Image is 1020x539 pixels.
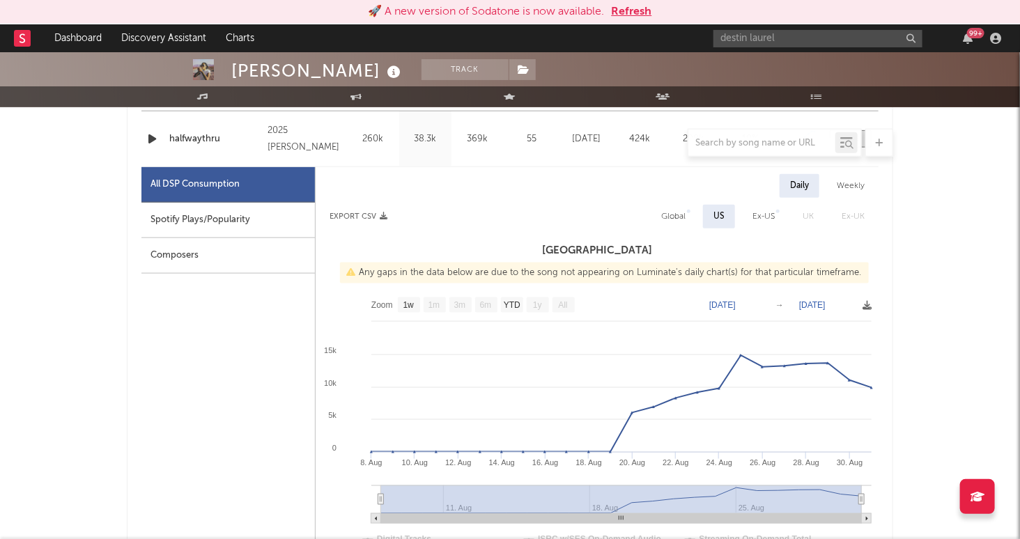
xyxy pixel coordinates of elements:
[45,24,111,52] a: Dashboard
[141,203,315,238] div: Spotify Plays/Popularity
[422,59,509,80] button: Track
[713,208,725,225] div: US
[619,458,645,467] text: 20. Aug
[216,24,264,52] a: Charts
[688,138,835,149] input: Search by song name or URL
[445,458,471,467] text: 12. Aug
[963,33,973,44] button: 99+
[402,458,428,467] text: 10. Aug
[775,300,784,310] text: →
[799,300,826,310] text: [DATE]
[369,3,605,20] div: 🚀 A new version of Sodatone is now available.
[340,263,869,283] div: Any gaps in the data below are due to the song not appearing on Luminate's daily chart(s) for tha...
[661,208,686,225] div: Global
[428,301,440,311] text: 1m
[706,458,732,467] text: 24. Aug
[330,212,387,221] button: Export CSV
[141,167,315,203] div: All DSP Consumption
[360,458,382,467] text: 8. Aug
[837,458,863,467] text: 30. Aug
[324,379,337,387] text: 10k
[328,411,337,419] text: 5k
[268,123,343,156] div: 2025 [PERSON_NAME]
[663,458,688,467] text: 22. Aug
[532,458,558,467] text: 16. Aug
[558,301,567,311] text: All
[576,458,602,467] text: 18. Aug
[231,59,404,82] div: [PERSON_NAME]
[709,300,736,310] text: [DATE]
[316,242,879,259] h3: [GEOGRAPHIC_DATA]
[826,174,875,198] div: Weekly
[141,238,315,274] div: Composers
[794,458,819,467] text: 28. Aug
[750,458,775,467] text: 26. Aug
[111,24,216,52] a: Discovery Assistant
[324,346,337,354] text: 15k
[752,208,775,225] div: Ex-US
[967,28,984,38] div: 99 +
[371,301,393,311] text: Zoom
[780,174,819,198] div: Daily
[403,301,415,311] text: 1w
[454,301,466,311] text: 3m
[489,458,515,467] text: 14. Aug
[150,176,240,193] div: All DSP Consumption
[504,301,520,311] text: YTD
[332,444,337,452] text: 0
[713,30,922,47] input: Search for artists
[533,301,542,311] text: 1y
[612,3,652,20] button: Refresh
[480,301,492,311] text: 6m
